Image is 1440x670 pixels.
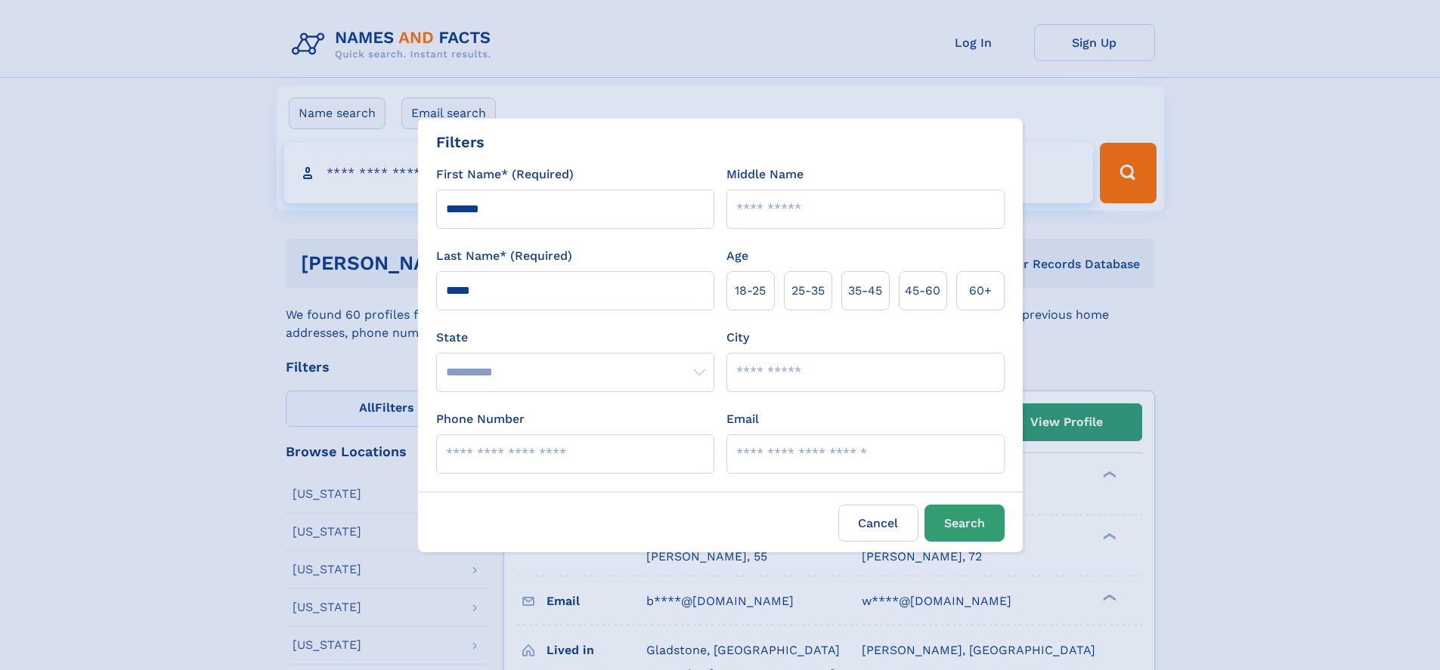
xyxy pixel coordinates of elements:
span: 35‑45 [848,282,882,300]
label: Age [726,247,748,265]
span: 60+ [969,282,992,300]
label: Last Name* (Required) [436,247,572,265]
label: Phone Number [436,410,525,428]
span: 45‑60 [905,282,940,300]
span: 18‑25 [735,282,766,300]
span: 25‑35 [791,282,825,300]
label: State [436,329,714,347]
label: Middle Name [726,165,804,184]
label: Email [726,410,759,428]
button: Search [924,505,1005,542]
label: First Name* (Required) [436,165,574,184]
label: Cancel [838,505,918,542]
div: Filters [436,131,485,153]
label: City [726,329,749,347]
